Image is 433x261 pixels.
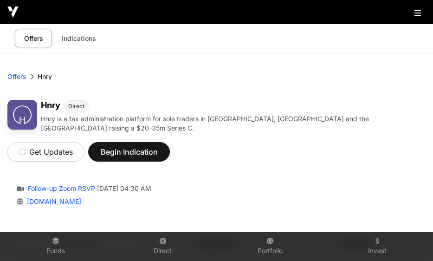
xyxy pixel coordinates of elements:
span: [DATE] 04:30 AM [97,184,151,193]
a: Portfolio [220,234,320,259]
a: Funds [6,234,105,259]
img: Hnry [7,100,37,130]
a: [DOMAIN_NAME] [23,197,81,205]
a: Offers [15,30,52,47]
span: Direct [68,103,84,110]
a: Indications [56,30,102,47]
p: Hnry [38,72,52,81]
span: Begin Indication [100,146,158,157]
a: Follow-up Zoom RSVP [26,184,95,193]
h1: Hnry [41,100,60,112]
p: Hnry is a tax administration platform for sole traders in [GEOGRAPHIC_DATA], [GEOGRAPHIC_DATA] an... [41,114,426,133]
img: Icehouse Ventures Logo [7,7,19,18]
a: Direct [113,234,213,259]
a: Begin Indication [88,151,170,161]
button: Begin Indication [88,142,170,162]
a: Invest [328,234,427,259]
button: Get Updates [7,142,84,162]
a: Offers [7,72,26,81]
